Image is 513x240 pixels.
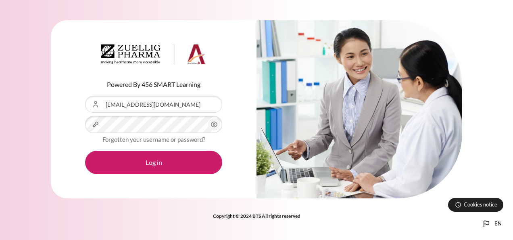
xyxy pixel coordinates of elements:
span: Cookies notice [464,201,497,208]
a: Architeck [101,44,206,68]
strong: Copyright © 2024 BTS All rights reserved [213,213,300,219]
input: Username or Email Address [85,96,222,113]
button: Log in [85,151,222,174]
a: Forgotten your username or password? [102,136,205,143]
button: Languages [478,216,505,232]
img: Architeck [101,44,206,65]
span: en [494,220,502,228]
p: Powered By 456 SMART Learning [85,80,222,89]
button: Cookies notice [448,198,503,212]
